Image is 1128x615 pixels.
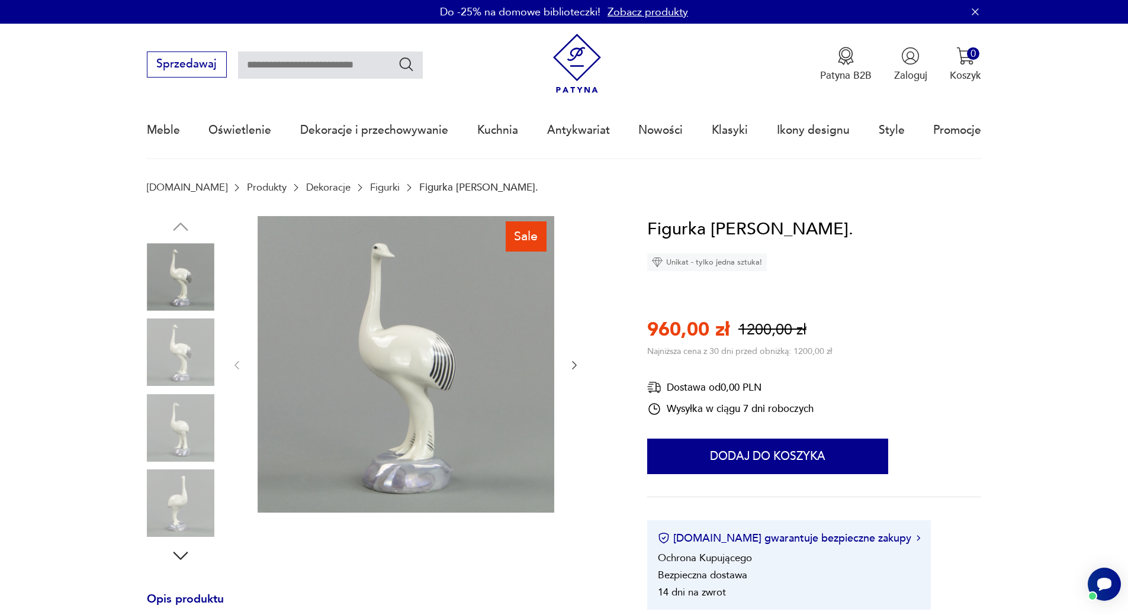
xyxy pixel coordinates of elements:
[147,469,214,537] img: Zdjęcie produktu Figurka strusia, H. Orthwein.
[738,320,806,340] p: 1200,00 zł
[967,47,979,60] div: 0
[398,56,415,73] button: Szukaj
[647,346,832,357] p: Najniższa cena z 30 dni przed obniżką: 1200,00 zł
[638,103,683,157] a: Nowości
[658,568,747,582] li: Bezpieczna dostawa
[712,103,748,157] a: Klasyki
[306,182,351,193] a: Dekoracje
[658,531,920,546] button: [DOMAIN_NAME] gwarantuje bezpieczne zakupy
[894,69,927,82] p: Zaloguj
[370,182,400,193] a: Figurki
[647,253,767,271] div: Unikat - tylko jedna sztuka!
[1088,568,1121,601] iframe: Smartsupp widget button
[647,317,729,343] p: 960,00 zł
[658,551,752,565] li: Ochrona Kupującego
[147,318,214,386] img: Zdjęcie produktu Figurka strusia, H. Orthwein.
[647,380,661,395] img: Ikona dostawy
[258,216,554,513] img: Zdjęcie produktu Figurka strusia, H. Orthwein.
[647,380,814,395] div: Dostawa od 0,00 PLN
[477,103,518,157] a: Kuchnia
[658,532,670,544] img: Ikona certyfikatu
[652,257,663,268] img: Ikona diamentu
[658,585,726,599] li: 14 dni na zwrot
[506,221,547,251] div: Sale
[901,47,920,65] img: Ikonka użytkownika
[300,103,448,157] a: Dekoracje i przechowywanie
[956,47,975,65] img: Ikona koszyka
[879,103,905,157] a: Style
[820,47,872,82] a: Ikona medaluPatyna B2B
[147,182,227,193] a: [DOMAIN_NAME]
[147,394,214,462] img: Zdjęcie produktu Figurka strusia, H. Orthwein.
[950,69,981,82] p: Koszyk
[950,47,981,82] button: 0Koszyk
[608,5,688,20] a: Zobacz produkty
[933,103,981,157] a: Promocje
[894,47,927,82] button: Zaloguj
[147,51,227,78] button: Sprzedawaj
[647,402,814,416] div: Wysyłka w ciągu 7 dni roboczych
[647,216,853,243] h1: Figurka [PERSON_NAME].
[647,439,888,474] button: Dodaj do koszyka
[547,103,610,157] a: Antykwariat
[208,103,271,157] a: Oświetlenie
[147,103,180,157] a: Meble
[820,69,872,82] p: Patyna B2B
[917,535,920,541] img: Ikona strzałki w prawo
[777,103,850,157] a: Ikony designu
[820,47,872,82] button: Patyna B2B
[247,182,287,193] a: Produkty
[440,5,600,20] p: Do -25% na domowe biblioteczki!
[547,34,607,94] img: Patyna - sklep z meblami i dekoracjami vintage
[147,60,227,70] a: Sprzedawaj
[837,47,855,65] img: Ikona medalu
[147,243,214,311] img: Zdjęcie produktu Figurka strusia, H. Orthwein.
[419,182,538,193] p: Figurka [PERSON_NAME].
